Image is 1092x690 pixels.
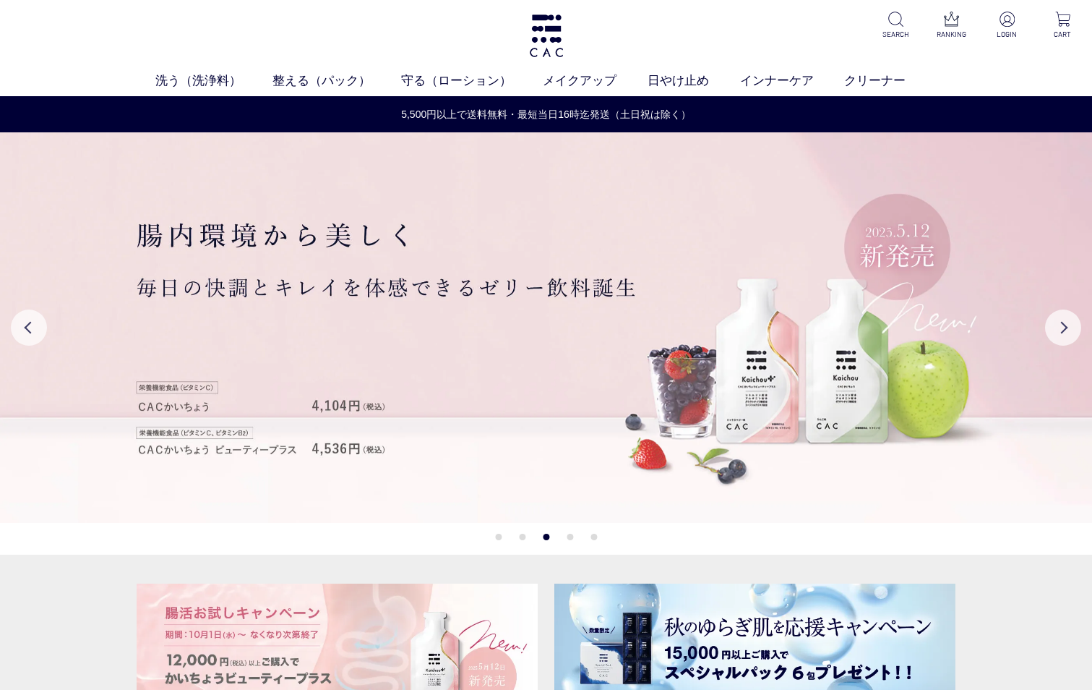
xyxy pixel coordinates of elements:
[543,534,549,540] button: 3 of 5
[272,72,402,90] a: 整える（パック）
[543,72,648,90] a: メイクアップ
[567,534,573,540] button: 4 of 5
[1,107,1091,122] a: 5,500円以上で送料無料・最短当日16時迄発送（土日祝は除く）
[648,72,740,90] a: 日やけ止め
[740,72,845,90] a: インナーケア
[590,534,597,540] button: 5 of 5
[519,534,525,540] button: 2 of 5
[878,12,913,40] a: SEARCH
[844,72,937,90] a: クリーナー
[989,12,1025,40] a: LOGIN
[495,534,502,540] button: 1 of 5
[401,72,543,90] a: 守る（ローション）
[878,29,913,40] p: SEARCH
[989,29,1025,40] p: LOGIN
[934,12,969,40] a: RANKING
[1045,310,1081,346] button: Next
[155,72,272,90] a: 洗う（洗浄料）
[528,14,565,57] img: logo
[1045,12,1080,40] a: CART
[1045,29,1080,40] p: CART
[11,310,47,346] button: Previous
[934,29,969,40] p: RANKING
